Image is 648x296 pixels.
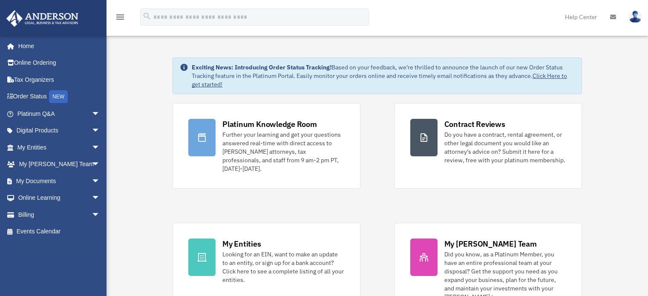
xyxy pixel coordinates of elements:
[395,103,582,189] a: Contract Reviews Do you have a contract, rental agreement, or other legal document you would like...
[173,103,360,189] a: Platinum Knowledge Room Further your learning and get your questions answered real-time with dire...
[6,37,109,55] a: Home
[6,122,113,139] a: Digital Productsarrow_drop_down
[629,11,642,23] img: User Pic
[192,63,575,89] div: Based on your feedback, we're thrilled to announce the launch of our new Order Status Tracking fe...
[444,239,537,249] div: My [PERSON_NAME] Team
[142,11,152,21] i: search
[92,190,109,207] span: arrow_drop_down
[444,119,505,129] div: Contract Reviews
[6,172,113,190] a: My Documentsarrow_drop_down
[222,130,344,173] div: Further your learning and get your questions answered real-time with direct access to [PERSON_NAM...
[6,139,113,156] a: My Entitiesarrow_drop_down
[6,55,113,72] a: Online Ordering
[4,10,81,27] img: Anderson Advisors Platinum Portal
[6,71,113,88] a: Tax Organizers
[92,139,109,156] span: arrow_drop_down
[92,156,109,173] span: arrow_drop_down
[49,90,68,103] div: NEW
[6,105,113,122] a: Platinum Q&Aarrow_drop_down
[115,12,125,22] i: menu
[222,250,344,284] div: Looking for an EIN, want to make an update to an entity, or sign up for a bank account? Click her...
[6,223,113,240] a: Events Calendar
[92,122,109,140] span: arrow_drop_down
[192,63,331,71] strong: Exciting News: Introducing Order Status Tracking!
[222,119,317,129] div: Platinum Knowledge Room
[92,105,109,123] span: arrow_drop_down
[6,156,113,173] a: My [PERSON_NAME] Teamarrow_drop_down
[115,15,125,22] a: menu
[6,206,113,223] a: Billingarrow_drop_down
[222,239,261,249] div: My Entities
[92,206,109,224] span: arrow_drop_down
[92,172,109,190] span: arrow_drop_down
[192,72,567,88] a: Click Here to get started!
[6,88,113,106] a: Order StatusNEW
[6,190,113,207] a: Online Learningarrow_drop_down
[444,130,566,164] div: Do you have a contract, rental agreement, or other legal document you would like an attorney's ad...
